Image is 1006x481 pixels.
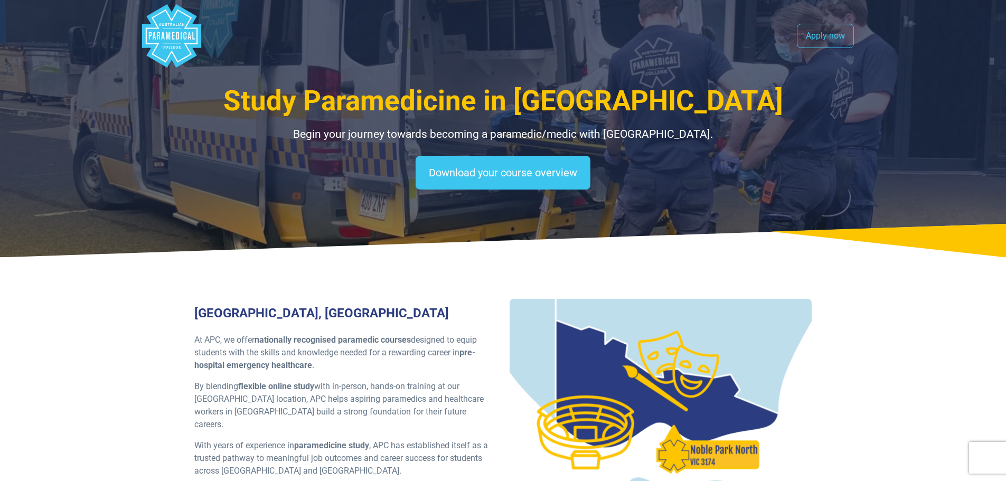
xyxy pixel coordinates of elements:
[194,306,497,321] h3: [GEOGRAPHIC_DATA], [GEOGRAPHIC_DATA]
[194,439,497,477] p: With years of experience in , APC has established itself as a trusted pathway to meaningful job o...
[223,84,783,117] span: Study Paramedicine in [GEOGRAPHIC_DATA]
[416,156,590,190] a: Download your course overview
[140,4,203,68] div: Australian Paramedical College
[194,126,812,143] p: Begin your journey towards becoming a paramedic/medic with [GEOGRAPHIC_DATA].
[238,381,314,391] strong: flexible online study
[194,380,497,431] p: By blending with in-person, hands-on training at our [GEOGRAPHIC_DATA] location, APC helps aspiri...
[194,347,475,370] strong: pre-hospital emergency healthcare
[194,334,497,372] p: At APC, we offer designed to equip students with the skills and knowledge needed for a rewarding ...
[255,335,411,345] strong: nationally recognised paramedic courses
[294,440,369,450] strong: paramedicine study
[797,24,854,48] a: Apply now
